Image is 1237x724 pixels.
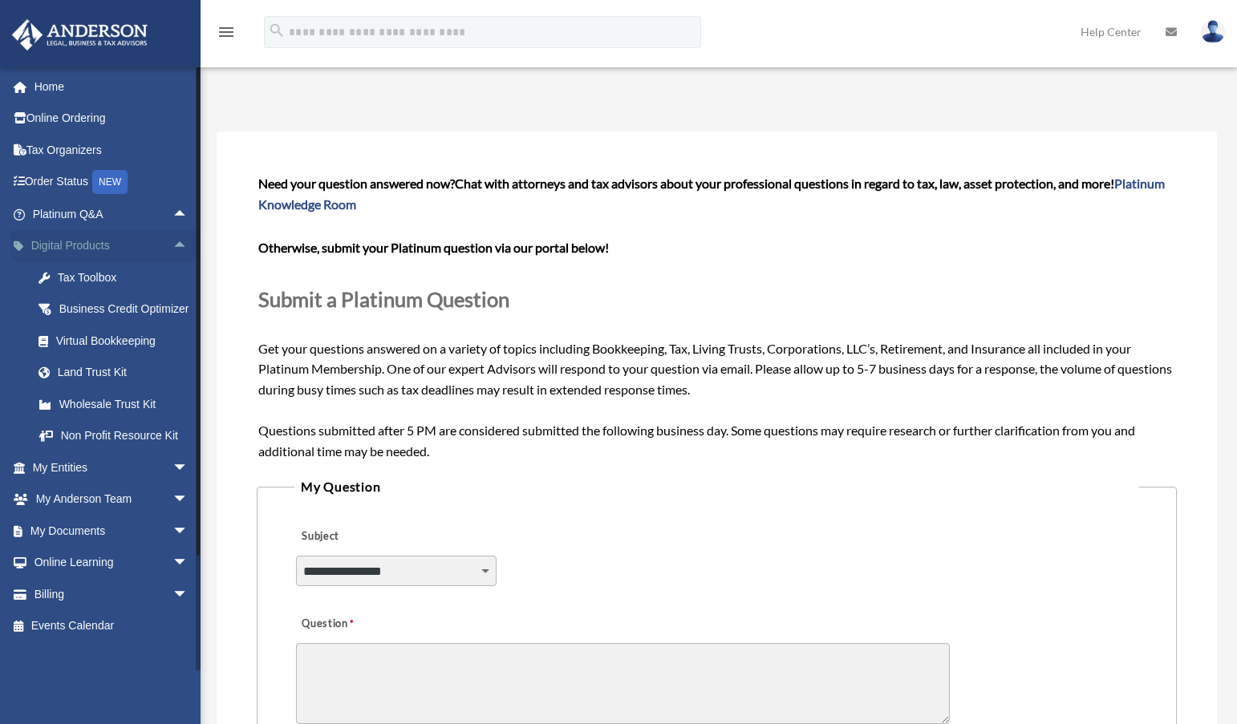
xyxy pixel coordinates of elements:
[11,515,213,547] a: My Documentsarrow_drop_down
[296,613,420,636] label: Question
[22,388,213,420] a: Wholesale Trust Kit
[11,230,213,262] a: Digital Productsarrow_drop_up
[11,578,213,610] a: Billingarrow_drop_down
[172,230,205,263] span: arrow_drop_up
[22,357,213,389] a: Land Trust Kit
[172,198,205,231] span: arrow_drop_up
[11,103,213,135] a: Online Ordering
[22,420,213,452] a: Non Profit Resource Kit
[56,394,193,415] div: Wholesale Trust Kit
[22,325,213,357] a: Virtual Bookkeeping
[172,483,205,516] span: arrow_drop_down
[294,475,1140,498] legend: My Question
[11,547,213,579] a: Online Learningarrow_drop_down
[296,526,448,548] label: Subject
[172,515,205,548] span: arrow_drop_down
[11,610,213,642] a: Events Calendar
[258,176,1175,459] span: Get your questions answered on a variety of topics including Bookkeeping, Tax, Living Trusts, Cor...
[11,483,213,516] a: My Anderson Teamarrow_drop_down
[258,287,509,311] span: Submit a Platinum Question
[11,166,213,199] a: Order StatusNEW
[92,170,128,194] div: NEW
[11,134,213,166] a: Tax Organizers
[56,331,193,351] div: Virtual Bookkeeping
[7,19,152,51] img: Anderson Advisors Platinum Portal
[258,240,609,255] b: Otherwise, submit your Platinum question via our portal below!
[172,578,205,611] span: arrow_drop_down
[56,299,193,319] div: Business Credit Optimizer
[258,176,455,191] span: Need your question answered now?
[11,71,213,103] a: Home
[56,362,193,382] div: Land Trust Kit
[172,547,205,580] span: arrow_drop_down
[172,451,205,484] span: arrow_drop_down
[268,22,286,39] i: search
[56,268,193,288] div: Tax Toolbox
[217,28,236,42] a: menu
[11,198,213,230] a: Platinum Q&Aarrow_drop_up
[22,261,213,293] a: Tax Toolbox
[258,176,1165,212] span: Chat with attorneys and tax advisors about your professional questions in regard to tax, law, ass...
[11,451,213,483] a: My Entitiesarrow_drop_down
[56,426,193,446] div: Non Profit Resource Kit
[22,293,213,326] a: Business Credit Optimizer
[258,176,1165,212] a: Platinum Knowledge Room
[217,22,236,42] i: menu
[1201,20,1225,43] img: User Pic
